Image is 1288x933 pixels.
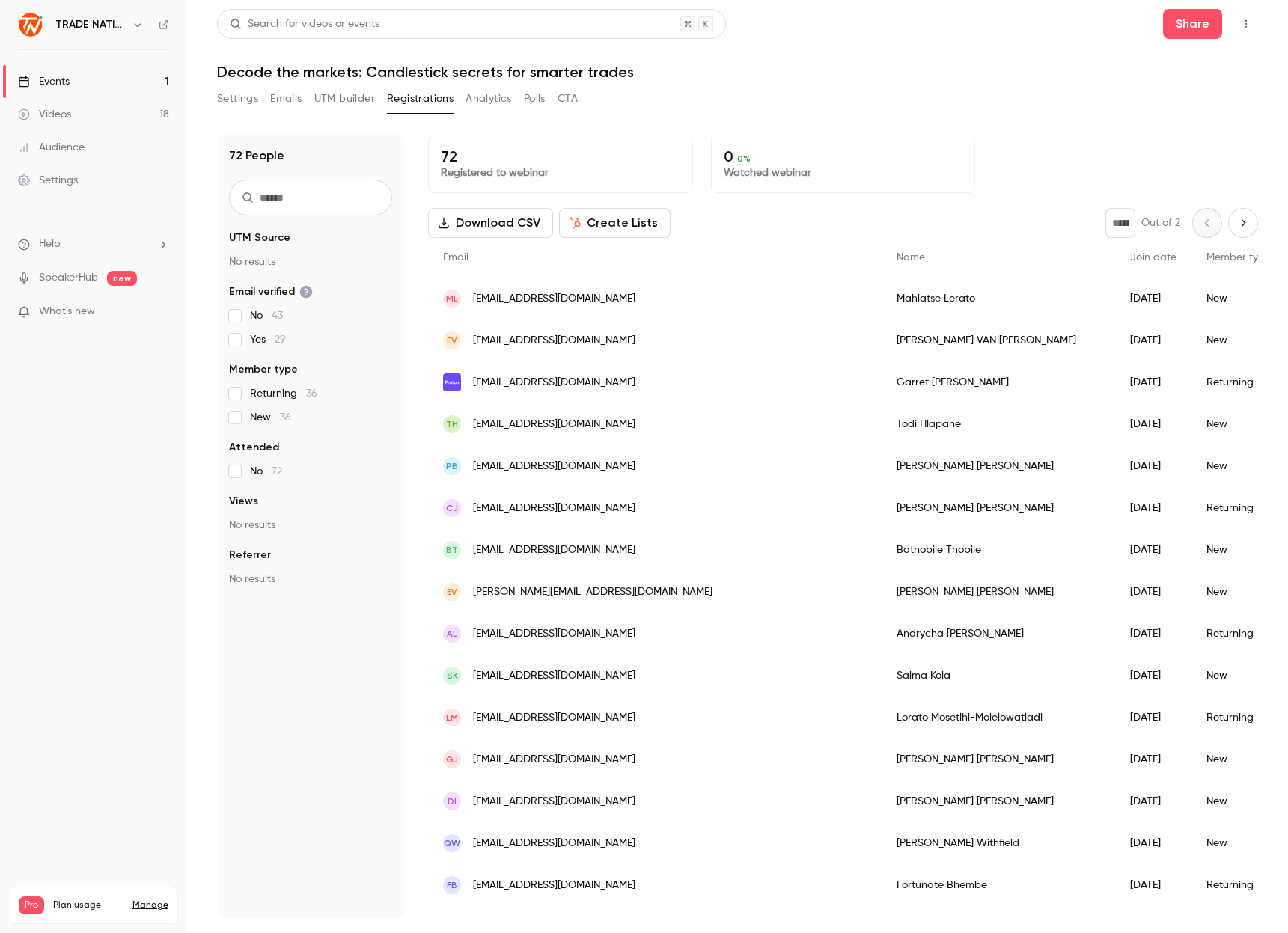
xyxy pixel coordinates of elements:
div: [DATE] [1115,445,1191,487]
div: [PERSON_NAME] Withfield [882,822,1115,864]
span: [EMAIL_ADDRESS][DOMAIN_NAME] [473,417,635,432]
span: [EMAIL_ADDRESS][DOMAIN_NAME] [473,333,635,349]
button: Analytics [466,87,512,111]
span: [EMAIL_ADDRESS][DOMAIN_NAME] [473,291,635,307]
div: New [1191,655,1286,697]
div: Andrycha [PERSON_NAME] [882,613,1115,655]
div: Todi Hlapane [882,403,1115,445]
span: QW [444,836,460,850]
div: [PERSON_NAME] [PERSON_NAME] [882,487,1115,529]
div: New [1191,278,1286,319]
div: Salma Kola [882,655,1115,697]
div: [PERSON_NAME] VAN [PERSON_NAME] [882,319,1115,361]
span: Referrer [229,548,271,563]
span: Views [229,494,258,509]
span: 36 [280,412,291,423]
span: CJ [446,501,458,515]
div: Fortunate Bhembe [882,864,1115,906]
span: New [250,410,291,425]
span: What's new [39,304,95,319]
div: New [1191,445,1286,487]
section: facet-groups [229,230,392,587]
span: [EMAIL_ADDRESS][DOMAIN_NAME] [473,836,635,851]
span: [EMAIL_ADDRESS][DOMAIN_NAME] [473,752,635,768]
span: EV [447,585,457,599]
div: [DATE] [1115,738,1191,780]
span: LM [446,711,458,724]
p: No results [229,254,392,269]
div: [DATE] [1115,278,1191,319]
div: [DATE] [1115,613,1191,655]
div: [DATE] [1115,529,1191,571]
div: [DATE] [1115,780,1191,822]
img: TRADE NATION [19,13,43,37]
h6: TRADE NATION [55,17,126,32]
span: Returning [250,386,317,401]
button: Next page [1228,208,1258,238]
div: New [1191,822,1286,864]
span: [EMAIL_ADDRESS][DOMAIN_NAME] [473,542,635,558]
div: [PERSON_NAME] [PERSON_NAME] [882,780,1115,822]
button: Share [1163,9,1222,39]
span: 36 [306,388,317,399]
div: [DATE] [1115,697,1191,738]
div: [DATE] [1115,864,1191,906]
div: Settings [18,173,78,188]
span: GJ [446,753,458,766]
span: [EMAIL_ADDRESS][DOMAIN_NAME] [473,626,635,642]
span: 43 [272,311,283,321]
div: [DATE] [1115,403,1191,445]
div: [DATE] [1115,319,1191,361]
a: SpeakerHub [39,270,98,286]
div: [DATE] [1115,655,1191,697]
button: UTM builder [314,87,375,111]
div: Returning [1191,361,1286,403]
button: Download CSV [428,208,553,238]
div: Garret [PERSON_NAME] [882,361,1115,403]
h1: Decode the markets: Candlestick secrets for smarter trades [217,63,1258,81]
span: Help [39,236,61,252]
span: PB [446,459,458,473]
span: AL [447,627,457,640]
div: New [1191,738,1286,780]
p: Registered to webinar [441,165,680,180]
p: Watched webinar [724,165,963,180]
span: [EMAIL_ADDRESS][DOMAIN_NAME] [473,668,635,684]
span: Email [443,252,468,263]
div: Videos [18,107,71,122]
div: [PERSON_NAME] [PERSON_NAME] [882,445,1115,487]
span: 29 [275,334,286,345]
div: [PERSON_NAME] [PERSON_NAME] [882,738,1115,780]
button: Settings [217,87,258,111]
span: [EMAIL_ADDRESS][DOMAIN_NAME] [473,710,635,726]
div: Search for videos or events [230,16,379,32]
div: Returning [1191,697,1286,738]
button: Polls [524,87,546,111]
div: Bathobile Thobile [882,529,1115,571]
span: Name [897,252,925,263]
span: BT [446,543,458,557]
span: [EMAIL_ADDRESS][DOMAIN_NAME] [473,794,635,810]
span: Plan usage [53,899,123,911]
div: [DATE] [1115,822,1191,864]
div: [DATE] [1115,361,1191,403]
button: Registrations [387,87,454,111]
span: 72 [272,466,282,477]
span: DI [448,795,457,808]
span: UTM Source [229,230,290,245]
div: Returning [1191,487,1286,529]
button: Emails [270,87,302,111]
div: New [1191,403,1286,445]
div: Returning [1191,864,1286,906]
span: SK [447,669,458,682]
span: Join date [1130,252,1176,263]
div: New [1191,529,1286,571]
span: Attended [229,440,279,455]
div: Returning [1191,613,1286,655]
span: ML [446,292,458,305]
p: 0 [724,147,963,165]
span: Email verified [229,284,313,299]
div: New [1191,319,1286,361]
span: new [107,271,137,286]
span: [EMAIL_ADDRESS][DOMAIN_NAME] [473,375,635,391]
